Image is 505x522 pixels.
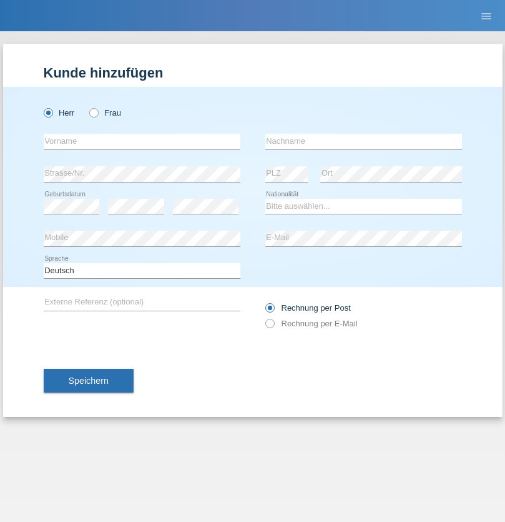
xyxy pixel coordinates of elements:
[44,369,134,393] button: Speichern
[89,108,121,118] label: Frau
[69,376,109,386] span: Speichern
[44,108,52,116] input: Herr
[44,108,75,118] label: Herr
[265,303,351,313] label: Rechnung per Post
[265,319,273,334] input: Rechnung per E-Mail
[480,10,493,23] i: menu
[474,12,499,19] a: menu
[265,303,273,319] input: Rechnung per Post
[265,319,358,328] label: Rechnung per E-Mail
[89,108,97,116] input: Frau
[44,65,462,81] h1: Kunde hinzufügen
